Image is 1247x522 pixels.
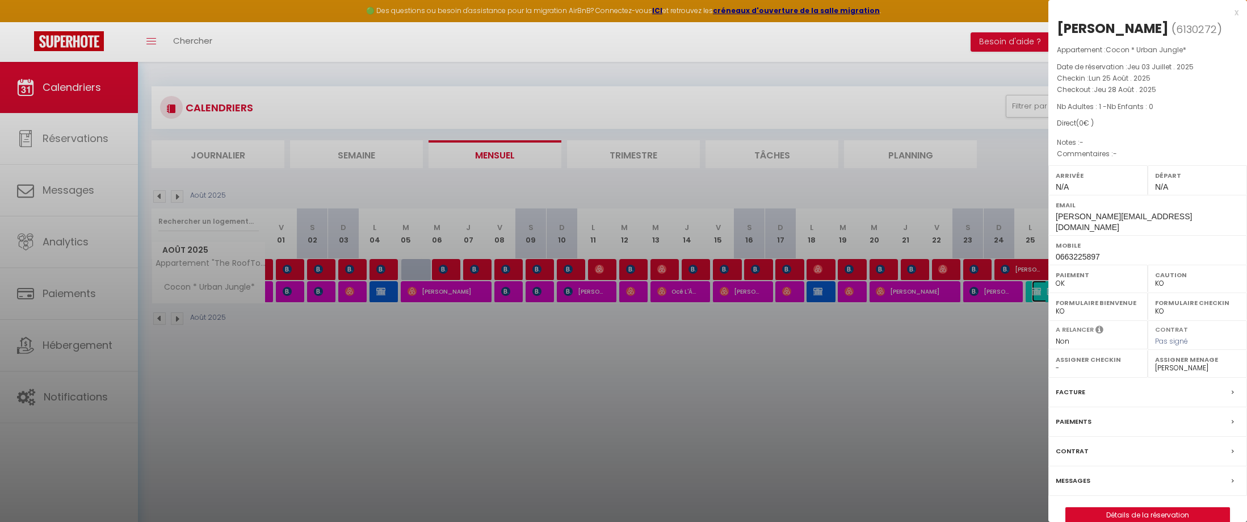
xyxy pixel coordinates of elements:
[1079,118,1084,128] span: 0
[1056,182,1069,191] span: N/A
[1199,471,1238,513] iframe: Chat
[1048,6,1238,19] div: x
[1155,170,1240,181] label: Départ
[1056,212,1192,232] span: [PERSON_NAME][EMAIL_ADDRESS][DOMAIN_NAME]
[1155,269,1240,281] label: Caution
[1056,325,1094,335] label: A relancer
[1056,240,1240,251] label: Mobile
[1089,73,1151,83] span: Lun 25 Août . 2025
[1155,354,1240,365] label: Assigner Menage
[1057,84,1238,95] p: Checkout :
[1056,297,1140,308] label: Formulaire Bienvenue
[1057,44,1238,56] p: Appartement :
[1107,102,1153,111] span: Nb Enfants : 0
[1094,85,1156,94] span: Jeu 28 Août . 2025
[1056,170,1140,181] label: Arrivée
[1155,297,1240,308] label: Formulaire Checkin
[1057,73,1238,84] p: Checkin :
[1056,199,1240,211] label: Email
[1057,102,1153,111] span: Nb Adultes : 1 -
[1155,336,1188,346] span: Pas signé
[1056,386,1085,398] label: Facture
[1056,354,1140,365] label: Assigner Checkin
[1155,325,1188,332] label: Contrat
[1056,416,1091,428] label: Paiements
[1057,19,1169,37] div: [PERSON_NAME]
[1056,475,1090,487] label: Messages
[1095,325,1103,337] i: Sélectionner OUI si vous souhaiter envoyer les séquences de messages post-checkout
[1057,148,1238,160] p: Commentaires :
[1080,137,1084,147] span: -
[9,5,43,39] button: Ouvrir le widget de chat LiveChat
[1076,118,1094,128] span: ( € )
[1056,445,1089,457] label: Contrat
[1113,149,1117,158] span: -
[1056,269,1140,281] label: Paiement
[1127,62,1194,72] span: Jeu 03 Juillet . 2025
[1155,182,1168,191] span: N/A
[1057,61,1238,73] p: Date de réservation :
[1057,118,1238,129] div: Direct
[1057,137,1238,148] p: Notes :
[1172,21,1222,37] span: ( )
[1056,252,1100,261] span: 0663225897
[1106,45,1186,55] span: Cocon * Urban Jungle*
[1176,22,1217,36] span: 6130272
